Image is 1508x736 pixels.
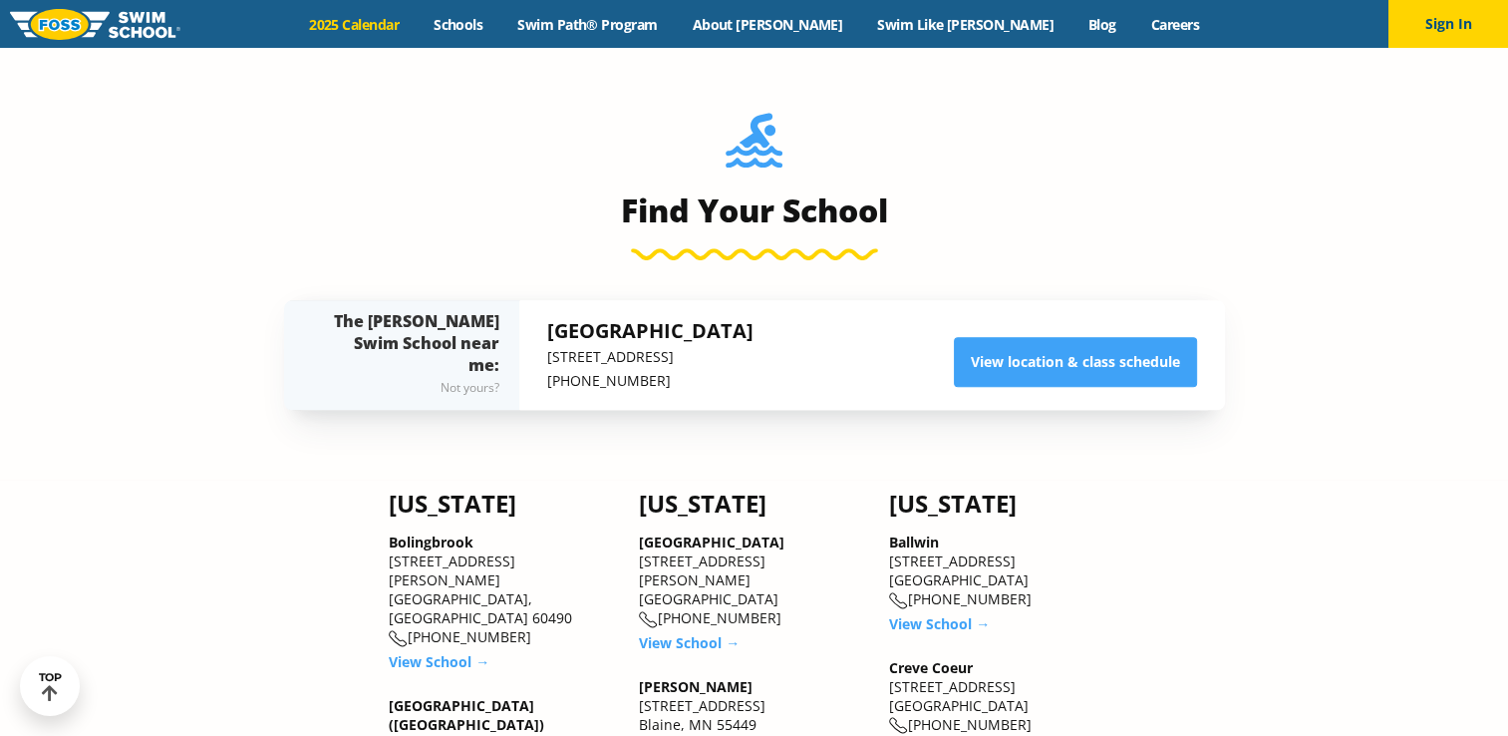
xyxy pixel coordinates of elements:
a: Schools [417,15,500,34]
img: location-phone-o-icon.svg [889,592,908,609]
h4: [US_STATE] [889,490,1119,518]
a: 2025 Calendar [292,15,417,34]
a: View School → [639,633,740,652]
h4: [US_STATE] [389,490,619,518]
a: Bolingbrook [389,533,473,552]
a: View School → [389,652,489,671]
p: [PHONE_NUMBER] [547,369,754,393]
div: [STREET_ADDRESS] [GEOGRAPHIC_DATA] [PHONE_NUMBER] [889,533,1119,609]
img: location-phone-o-icon.svg [889,717,908,734]
div: [STREET_ADDRESS][PERSON_NAME] [GEOGRAPHIC_DATA] [PHONE_NUMBER] [639,533,869,628]
img: location-phone-o-icon.svg [389,630,408,647]
a: Swim Path® Program [500,15,675,34]
a: [PERSON_NAME] [639,677,753,696]
a: Creve Coeur [889,658,973,677]
a: View School → [889,614,990,633]
a: Careers [1133,15,1216,34]
p: [STREET_ADDRESS] [547,345,754,369]
div: TOP [39,671,62,702]
h3: Find Your School [284,190,1225,230]
a: [GEOGRAPHIC_DATA] [639,533,784,552]
img: location-phone-o-icon.svg [639,611,658,628]
div: Not yours? [324,376,499,400]
h4: [US_STATE] [639,490,869,518]
a: Ballwin [889,533,939,552]
div: [STREET_ADDRESS][PERSON_NAME] [GEOGRAPHIC_DATA], [GEOGRAPHIC_DATA] 60490 [PHONE_NUMBER] [389,533,619,647]
div: The [PERSON_NAME] Swim School near me: [324,310,499,400]
h5: [GEOGRAPHIC_DATA] [547,317,754,345]
a: [GEOGRAPHIC_DATA] ([GEOGRAPHIC_DATA]) [389,696,544,734]
a: About [PERSON_NAME] [675,15,860,34]
a: Blog [1070,15,1133,34]
a: Swim Like [PERSON_NAME] [860,15,1071,34]
div: [STREET_ADDRESS] [GEOGRAPHIC_DATA] [PHONE_NUMBER] [889,658,1119,735]
img: Foss-Location-Swimming-Pool-Person.svg [726,113,782,181]
img: FOSS Swim School Logo [10,9,180,40]
a: View location & class schedule [954,337,1197,387]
